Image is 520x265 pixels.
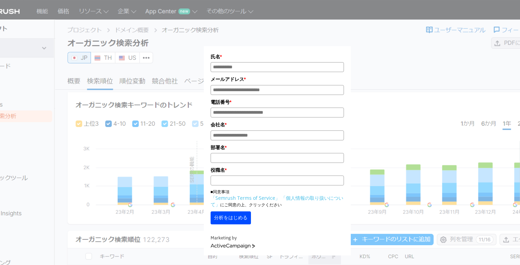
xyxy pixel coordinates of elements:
label: 役職名 [211,166,344,174]
a: 「Semrush Terms of Service」 [211,195,280,201]
label: 氏名 [211,53,344,60]
button: 分析をはじめる [211,211,251,224]
label: 部署名 [211,144,344,151]
label: 会社名 [211,121,344,128]
label: 電話番号 [211,98,344,106]
div: Marketing by [211,235,344,242]
label: メールアドレス [211,75,344,83]
p: ■同意事項 にご同意の上、クリックください [211,189,344,208]
a: 「個人情報の取り扱いについて」 [211,195,343,208]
